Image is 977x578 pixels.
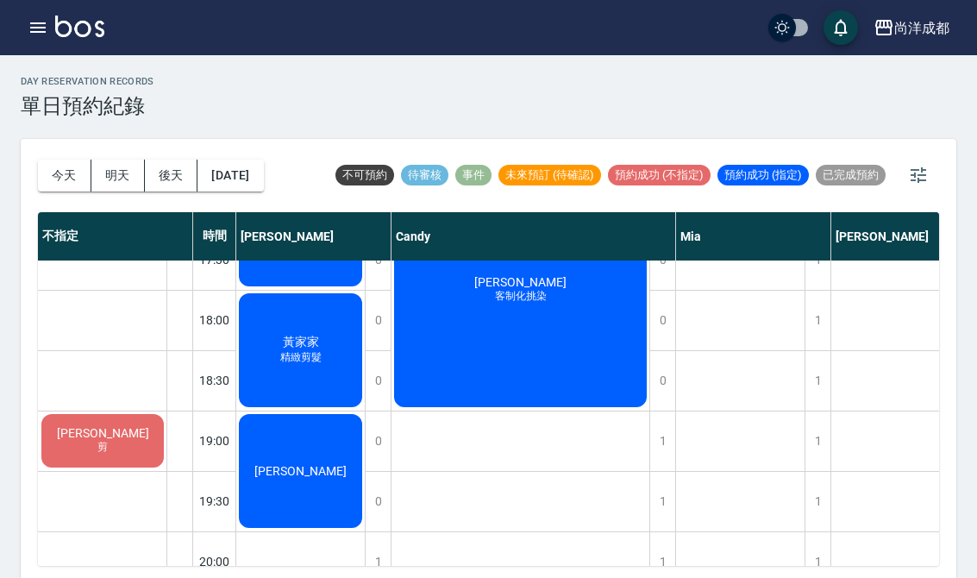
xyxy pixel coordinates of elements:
[365,412,391,471] div: 0
[197,160,263,192] button: [DATE]
[193,411,236,471] div: 19:00
[608,167,711,183] span: 預約成功 (不指定)
[251,464,350,478] span: [PERSON_NAME]
[717,167,809,183] span: 預約成功 (指定)
[365,351,391,411] div: 0
[277,350,325,365] span: 精緻剪髮
[279,335,323,350] span: 黃家家
[401,167,448,183] span: 待審核
[455,167,492,183] span: 事件
[236,212,391,261] div: [PERSON_NAME]
[816,167,886,183] span: 已完成預約
[21,76,154,87] h2: day Reservation records
[492,289,550,304] span: 客制化挑染
[649,291,675,350] div: 0
[91,160,145,192] button: 明天
[867,10,956,46] button: 尚洋成都
[649,412,675,471] div: 1
[649,351,675,411] div: 0
[805,412,830,471] div: 1
[193,212,236,261] div: 時間
[335,167,394,183] span: 不可預約
[38,212,193,261] div: 不指定
[21,94,154,118] h3: 單日預約紀錄
[365,472,391,531] div: 0
[193,350,236,411] div: 18:30
[676,212,831,261] div: Mia
[391,212,676,261] div: Candy
[193,290,236,350] div: 18:00
[824,10,858,45] button: save
[53,426,153,440] span: [PERSON_NAME]
[498,167,601,183] span: 未來預訂 (待確認)
[805,351,830,411] div: 1
[365,291,391,350] div: 0
[805,472,830,531] div: 1
[193,471,236,531] div: 19:30
[805,291,830,350] div: 1
[471,275,570,289] span: [PERSON_NAME]
[38,160,91,192] button: 今天
[55,16,104,37] img: Logo
[894,17,949,39] div: 尚洋成都
[94,440,111,455] span: 剪
[649,472,675,531] div: 1
[145,160,198,192] button: 後天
